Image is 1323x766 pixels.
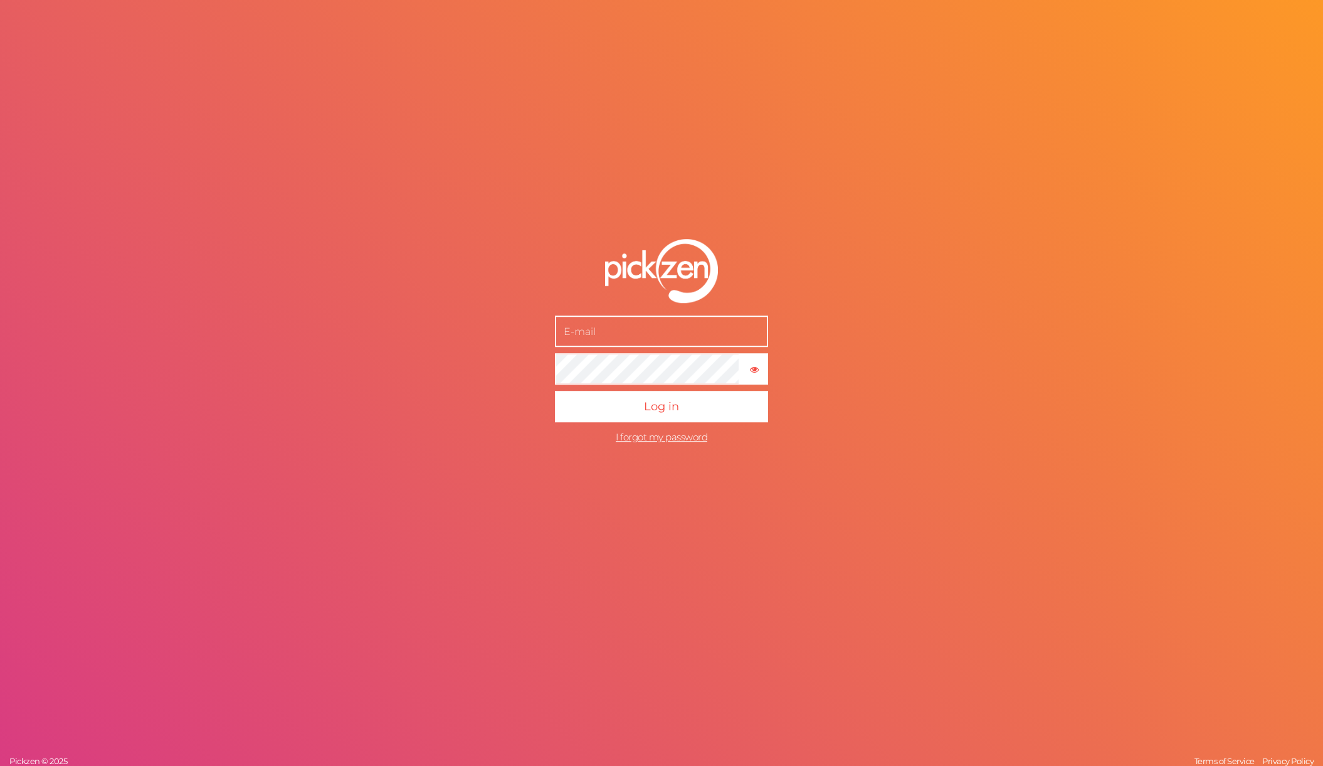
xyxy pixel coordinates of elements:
span: Privacy Policy [1262,756,1314,766]
a: Terms of Service [1191,756,1258,766]
span: Terms of Service [1194,756,1255,766]
a: Privacy Policy [1259,756,1317,766]
a: I forgot my password [616,431,707,443]
span: Log in [644,400,679,413]
a: Pickzen © 2025 [6,756,70,766]
img: pz-logo-white.png [605,240,718,304]
input: E-mail [555,316,768,347]
button: Log in [555,391,768,422]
